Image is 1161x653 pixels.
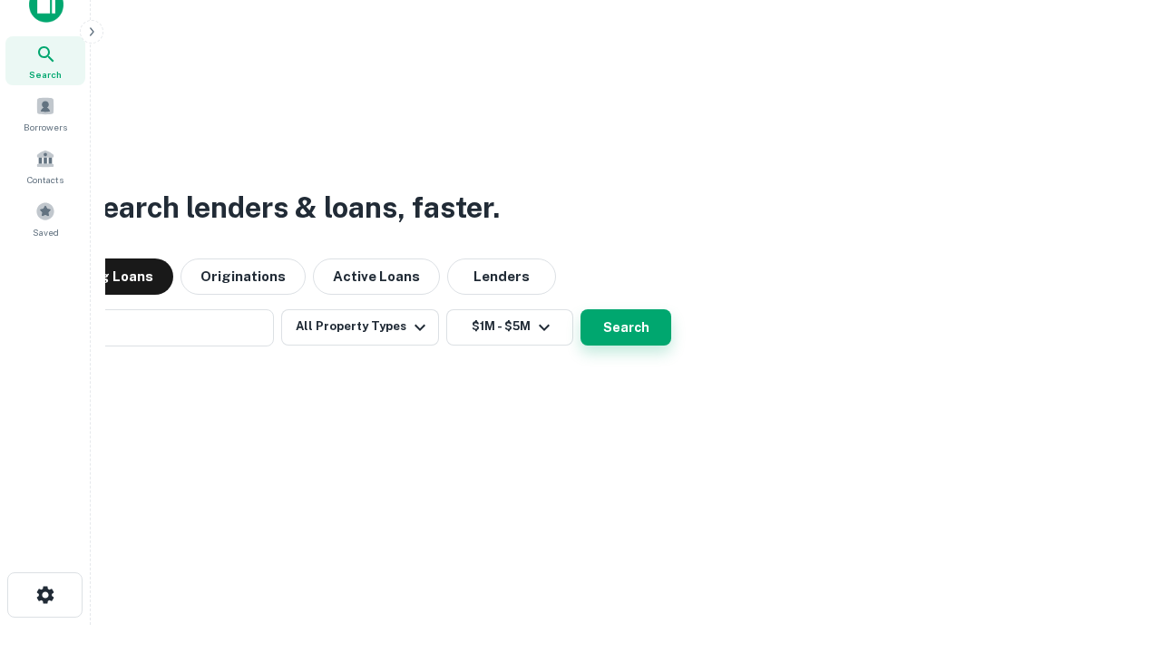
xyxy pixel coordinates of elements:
[33,225,59,239] span: Saved
[580,309,671,346] button: Search
[446,309,573,346] button: $1M - $5M
[24,120,67,134] span: Borrowers
[5,194,85,243] a: Saved
[5,141,85,190] a: Contacts
[281,309,439,346] button: All Property Types
[447,258,556,295] button: Lenders
[83,186,500,229] h3: Search lenders & loans, faster.
[1070,508,1161,595] iframe: Chat Widget
[5,36,85,85] a: Search
[29,67,62,82] span: Search
[180,258,306,295] button: Originations
[27,172,63,187] span: Contacts
[313,258,440,295] button: Active Loans
[5,89,85,138] a: Borrowers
